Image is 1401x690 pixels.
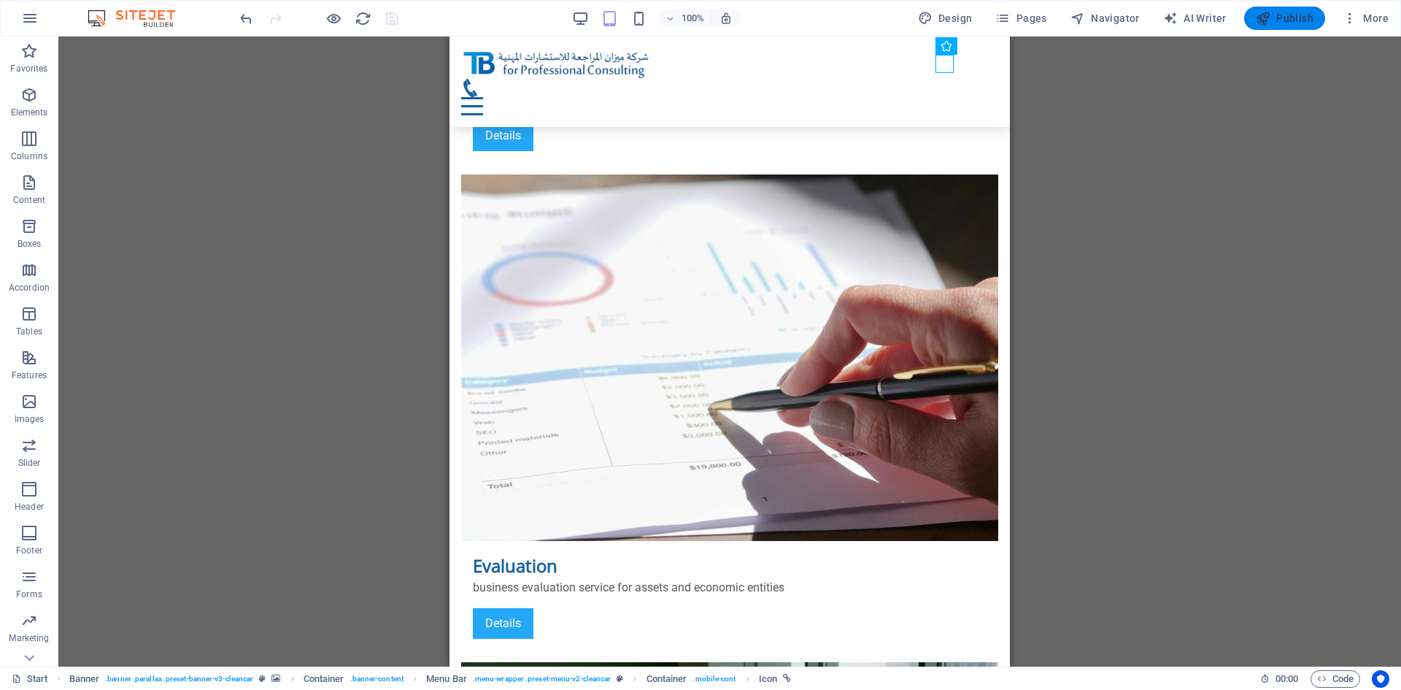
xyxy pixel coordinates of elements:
p: Columns [11,150,47,162]
span: . banner-content [350,670,404,688]
button: 100% [660,9,711,27]
span: : [1286,673,1288,684]
i: This element is a customizable preset [259,675,266,683]
span: Code [1317,670,1354,688]
a: Click to cancel selection. Double-click to open Pages [12,670,48,688]
i: This element is a customizable preset [617,675,623,683]
p: Footer [16,545,42,556]
button: More [1337,7,1394,30]
button: undo [237,9,255,27]
p: Accordion [9,282,50,294]
span: Design [918,11,973,26]
p: Slider [18,457,41,469]
span: . banner .parallax .preset-banner-v3-cleancar [105,670,253,688]
p: Forms [16,589,42,600]
span: Pages [995,11,1046,26]
button: Pages [989,7,1052,30]
p: Tables [16,326,42,337]
i: Reload page [355,10,371,27]
p: Content [13,194,45,206]
p: Boxes [18,238,42,250]
i: Undo: Change link (Ctrl+Z) [238,10,255,27]
i: This element contains a background [271,675,280,683]
button: Design [912,7,979,30]
span: Click to select. Double-click to edit [304,670,344,688]
button: Usercentrics [1372,670,1389,688]
p: Features [12,369,47,381]
span: AI Writer [1163,11,1227,26]
span: . mobile-cont [692,670,736,688]
p: Favorites [10,63,47,74]
span: . menu-wrapper .preset-menu-v2-cleancar [473,670,611,688]
button: AI Writer [1157,7,1232,30]
p: Marketing [9,632,49,644]
img: Editor Logo [84,9,193,27]
span: Publish [1256,11,1313,26]
h6: Session time [1260,670,1299,688]
h6: 100% [682,9,705,27]
span: Click to select. Double-click to edit [647,670,687,688]
i: On resize automatically adjust zoom level to fit chosen device. [719,12,733,25]
button: reload [354,9,371,27]
p: Elements [11,107,48,118]
span: Click to select. Double-click to edit [69,670,100,688]
button: Code [1311,670,1360,688]
span: Click to select. Double-click to edit [759,670,777,688]
span: More [1343,11,1389,26]
i: This element is linked [783,675,791,683]
div: Design (Ctrl+Alt+Y) [912,7,979,30]
p: Images [15,413,45,425]
span: Click to select. Double-click to edit [426,670,467,688]
span: Navigator [1070,11,1140,26]
button: Publish [1244,7,1325,30]
button: Navigator [1065,7,1146,30]
nav: breadcrumb [69,670,792,688]
p: Header [15,501,44,513]
span: 00 00 [1275,670,1298,688]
